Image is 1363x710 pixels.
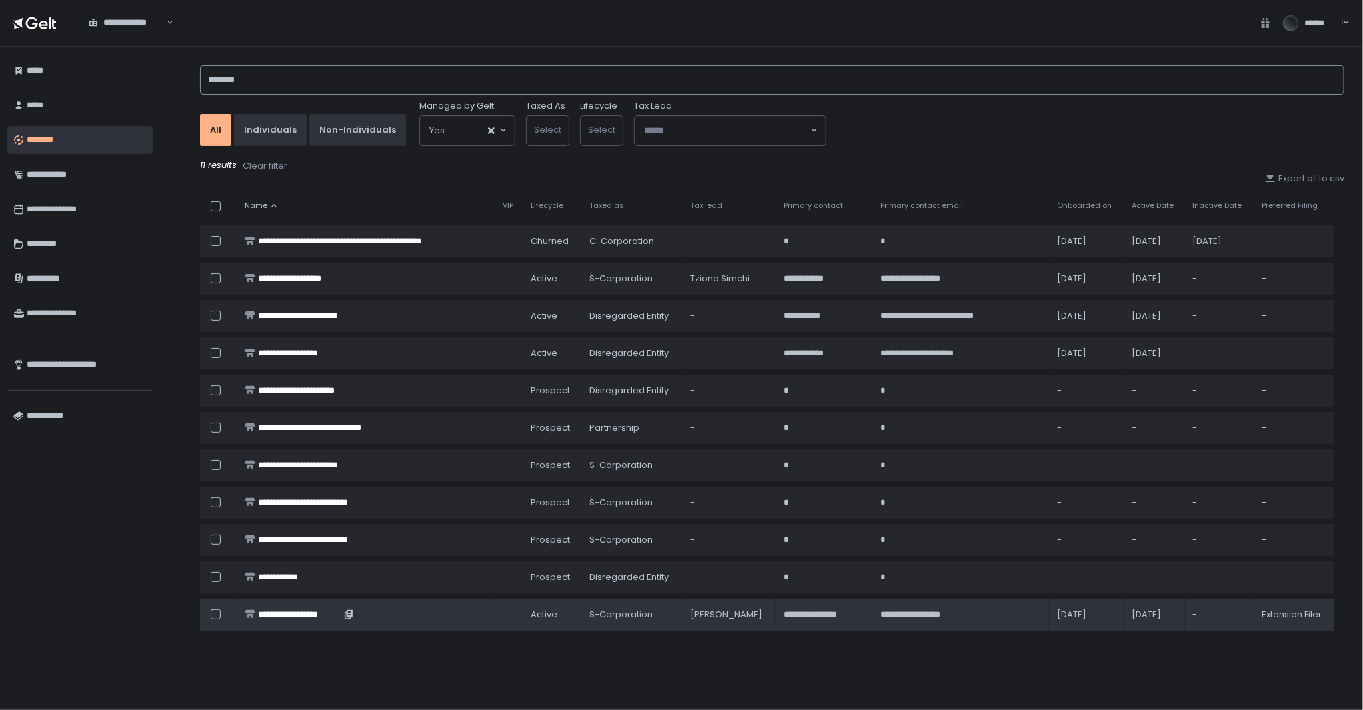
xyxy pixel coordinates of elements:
[1132,273,1177,285] div: [DATE]
[1057,534,1116,546] div: -
[589,609,674,621] div: S-Corporation
[1057,609,1116,621] div: [DATE]
[531,273,558,285] span: active
[200,159,1344,173] div: 11 results
[1193,235,1246,247] div: [DATE]
[1057,201,1112,211] span: Onboarded on
[488,127,495,134] button: Clear Selected
[589,571,674,583] div: Disregarded Entity
[589,273,674,285] div: S-Corporation
[690,534,768,546] div: -
[1193,497,1246,509] div: -
[1262,273,1326,285] div: -
[589,422,674,434] div: Partnership
[634,100,672,112] span: Tax Lead
[419,100,494,112] span: Managed by Gelt
[243,160,287,172] div: Clear filter
[531,310,558,322] span: active
[1132,571,1177,583] div: -
[1193,422,1246,434] div: -
[1262,310,1326,322] div: -
[503,201,513,211] span: VIP
[690,571,768,583] div: -
[1262,235,1326,247] div: -
[1132,497,1177,509] div: -
[1132,310,1177,322] div: [DATE]
[784,201,843,211] span: Primary contact
[1132,235,1177,247] div: [DATE]
[309,114,406,146] button: Non-Individuals
[1132,609,1177,621] div: [DATE]
[690,273,768,285] div: Tziona Simchi
[1057,422,1116,434] div: -
[1057,459,1116,471] div: -
[1262,347,1326,359] div: -
[880,201,963,211] span: Primary contact email
[1132,459,1177,471] div: -
[690,310,768,322] div: -
[1057,571,1116,583] div: -
[531,235,569,247] span: churned
[1057,497,1116,509] div: -
[1262,459,1326,471] div: -
[589,235,674,247] div: C-Corporation
[1193,201,1242,211] span: Inactive Date
[644,124,810,137] input: Search for option
[690,422,768,434] div: -
[319,124,396,136] div: Non-Individuals
[1262,201,1318,211] span: Preferred Filing
[210,124,221,136] div: All
[1193,347,1246,359] div: -
[200,114,231,146] button: All
[531,609,558,621] span: active
[580,100,617,112] label: Lifecycle
[234,114,307,146] button: Individuals
[1132,201,1174,211] span: Active Date
[589,459,674,471] div: S-Corporation
[80,9,173,37] div: Search for option
[1193,310,1246,322] div: -
[1193,273,1246,285] div: -
[429,124,445,137] span: Yes
[1262,422,1326,434] div: -
[1132,534,1177,546] div: -
[1262,571,1326,583] div: -
[1265,173,1344,185] button: Export all to csv
[1057,273,1116,285] div: [DATE]
[531,422,571,434] span: prospect
[589,534,674,546] div: S-Corporation
[690,201,722,211] span: Tax lead
[1193,385,1246,397] div: -
[589,347,674,359] div: Disregarded Entity
[531,497,571,509] span: prospect
[690,385,768,397] div: -
[534,123,561,136] span: Select
[1262,609,1326,621] div: Extension Filer
[420,116,515,145] div: Search for option
[1193,534,1246,546] div: -
[1262,534,1326,546] div: -
[1262,385,1326,397] div: -
[245,201,267,211] span: Name
[1132,422,1177,434] div: -
[635,116,826,145] div: Search for option
[589,310,674,322] div: Disregarded Entity
[1132,385,1177,397] div: -
[1132,347,1177,359] div: [DATE]
[1057,235,1116,247] div: [DATE]
[531,201,564,211] span: Lifecycle
[690,347,768,359] div: -
[1193,459,1246,471] div: -
[445,124,487,137] input: Search for option
[531,347,558,359] span: active
[242,159,288,173] button: Clear filter
[1193,571,1246,583] div: -
[589,385,674,397] div: Disregarded Entity
[589,497,674,509] div: S-Corporation
[531,459,571,471] span: prospect
[588,123,615,136] span: Select
[1262,497,1326,509] div: -
[531,571,571,583] span: prospect
[526,100,565,112] label: Taxed As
